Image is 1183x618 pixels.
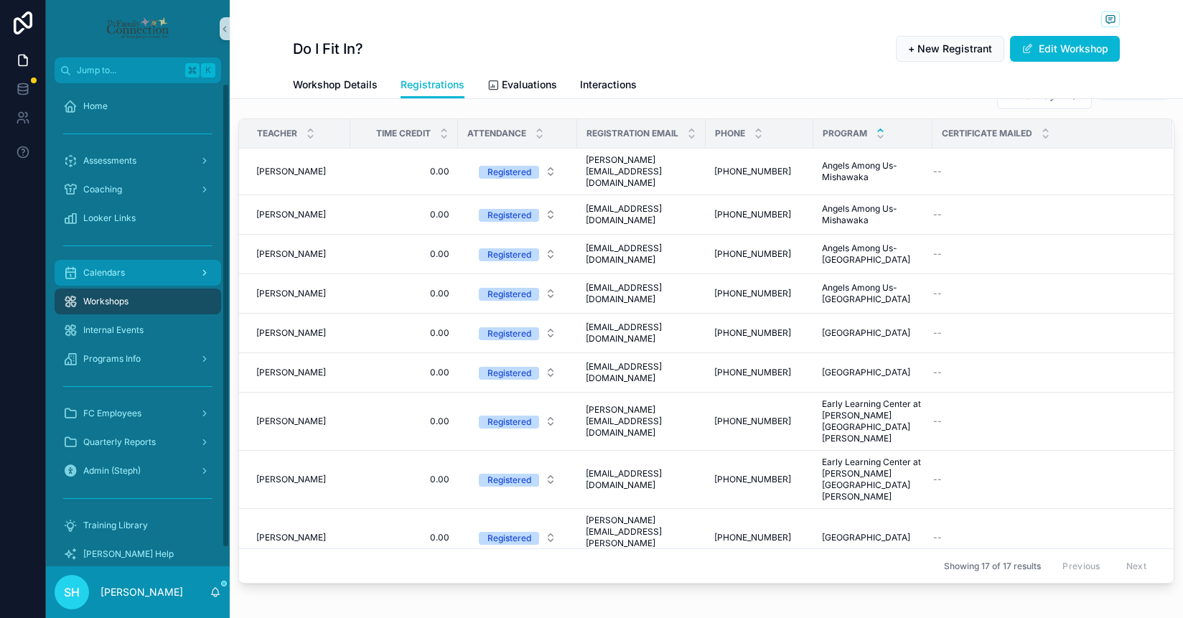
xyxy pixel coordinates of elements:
[467,466,569,493] a: Select Button
[467,408,569,435] a: Select Button
[586,154,697,189] a: [PERSON_NAME][EMAIL_ADDRESS][DOMAIN_NAME]
[896,36,1004,62] button: + New Registrant
[586,203,697,226] a: [EMAIL_ADDRESS][DOMAIN_NAME]
[714,474,805,485] a: [PHONE_NUMBER]
[933,248,1155,260] a: --
[83,436,156,448] span: Quarterly Reports
[933,209,942,220] span: --
[822,243,924,266] span: Angels Among Us-[GEOGRAPHIC_DATA]
[55,148,221,174] a: Assessments
[359,288,449,299] a: 0.00
[714,367,791,378] span: [PHONE_NUMBER]
[256,367,342,378] a: [PERSON_NAME]
[487,72,557,100] a: Evaluations
[944,560,1041,571] span: Showing 17 of 17 results
[467,320,568,346] button: Select Button
[100,585,183,599] p: [PERSON_NAME]
[714,166,791,177] span: [PHONE_NUMBER]
[467,280,569,307] a: Select Button
[467,281,568,306] button: Select Button
[933,288,1155,299] a: --
[467,360,568,385] button: Select Button
[822,327,924,339] a: [GEOGRAPHIC_DATA]
[467,319,569,347] a: Select Button
[256,474,342,485] a: [PERSON_NAME]
[714,532,791,543] span: [PHONE_NUMBER]
[822,367,924,378] a: [GEOGRAPHIC_DATA]
[586,243,697,266] span: [EMAIL_ADDRESS][DOMAIN_NAME]
[933,474,1155,485] a: --
[293,39,363,59] h1: Do I Fit In?
[586,515,697,561] a: [PERSON_NAME][EMAIL_ADDRESS][PERSON_NAME][DOMAIN_NAME]
[359,327,449,339] a: 0.00
[359,416,449,427] a: 0.00
[106,17,169,40] img: App logo
[714,532,805,543] a: [PHONE_NUMBER]
[714,327,805,339] a: [PHONE_NUMBER]
[714,248,805,260] a: [PHONE_NUMBER]
[256,416,342,427] a: [PERSON_NAME]
[822,532,910,543] span: [GEOGRAPHIC_DATA]
[586,468,697,491] a: [EMAIL_ADDRESS][DOMAIN_NAME]
[83,353,141,365] span: Programs Info
[822,457,924,502] span: Early Learning Center at [PERSON_NAME][GEOGRAPHIC_DATA][PERSON_NAME]
[933,367,1155,378] a: --
[55,512,221,538] a: Training Library
[359,166,449,177] a: 0.00
[586,322,697,345] a: [EMAIL_ADDRESS][DOMAIN_NAME]
[714,327,791,339] span: [PHONE_NUMBER]
[714,416,805,427] a: [PHONE_NUMBER]
[467,524,569,551] a: Select Button
[77,65,179,76] span: Jump to...
[83,100,108,112] span: Home
[467,467,568,492] button: Select Button
[822,282,924,305] span: Angels Among Us-[GEOGRAPHIC_DATA]
[933,327,942,339] span: --
[942,128,1032,139] span: Certificate Mailed
[257,128,297,139] span: TEACHER
[823,128,867,139] span: Program
[487,327,531,340] div: Registered
[933,416,1155,427] a: --
[933,367,942,378] span: --
[359,474,449,485] a: 0.00
[256,327,326,339] span: [PERSON_NAME]
[256,248,342,260] a: [PERSON_NAME]
[55,93,221,119] a: Home
[714,288,805,299] a: [PHONE_NUMBER]
[359,209,449,220] a: 0.00
[502,78,557,92] span: Evaluations
[714,209,791,220] span: [PHONE_NUMBER]
[822,160,924,183] span: Angels Among Us-Mishawaka
[83,520,148,531] span: Training Library
[822,367,910,378] span: [GEOGRAPHIC_DATA]
[487,248,531,261] div: Registered
[487,288,531,301] div: Registered
[293,78,378,92] span: Workshop Details
[1010,36,1120,62] button: Edit Workshop
[933,416,942,427] span: --
[822,532,924,543] a: [GEOGRAPHIC_DATA]
[359,248,449,260] a: 0.00
[467,159,568,184] button: Select Button
[55,346,221,372] a: Programs Info
[256,367,326,378] span: [PERSON_NAME]
[715,128,745,139] span: Phone
[83,267,125,278] span: Calendars
[908,42,992,56] span: + New Registrant
[586,361,697,384] a: [EMAIL_ADDRESS][DOMAIN_NAME]
[822,398,924,444] a: Early Learning Center at [PERSON_NAME][GEOGRAPHIC_DATA][PERSON_NAME]
[933,166,1155,177] a: --
[83,408,141,419] span: FC Employees
[64,584,80,601] span: SH
[467,202,568,228] button: Select Button
[933,532,942,543] span: --
[586,404,697,439] a: [PERSON_NAME][EMAIL_ADDRESS][DOMAIN_NAME]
